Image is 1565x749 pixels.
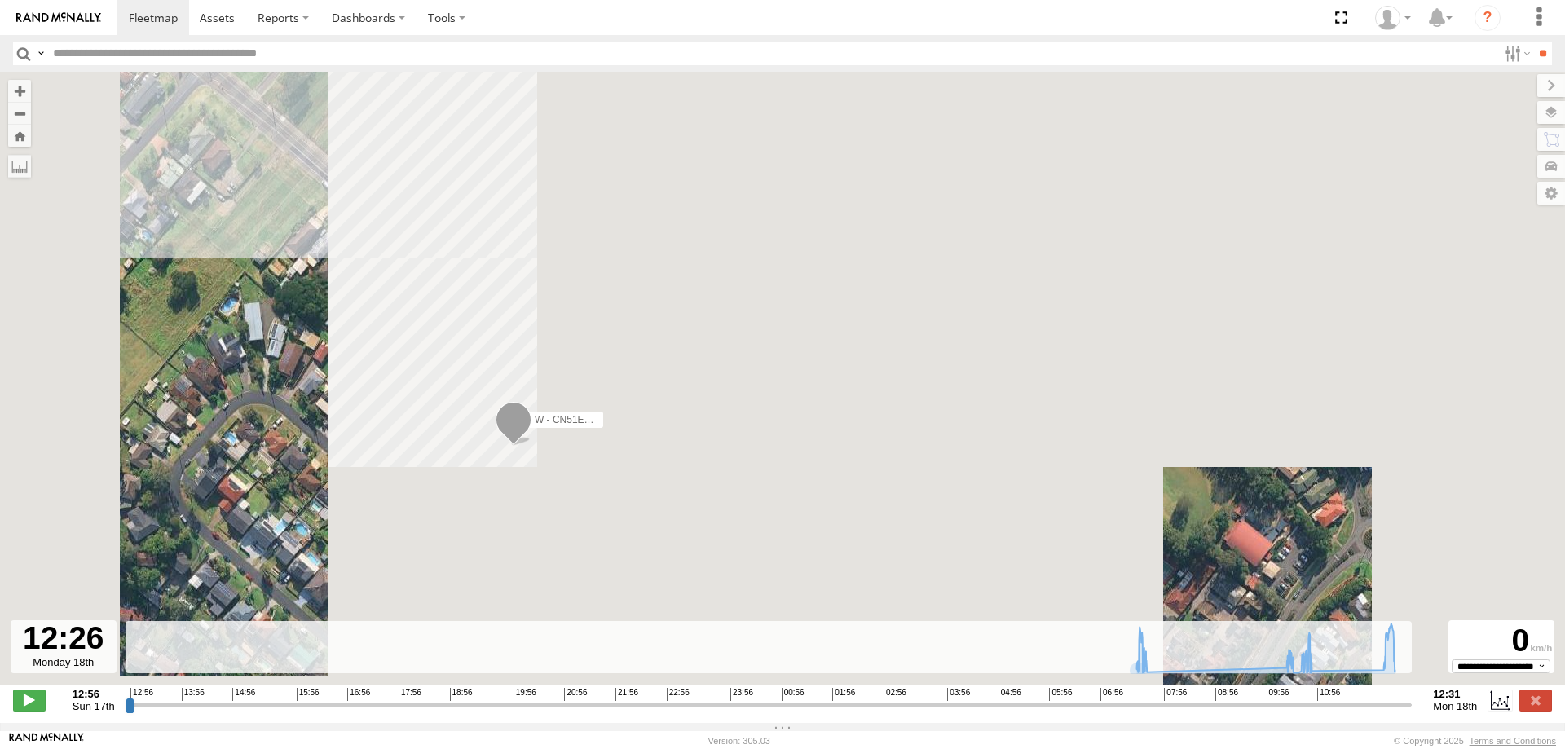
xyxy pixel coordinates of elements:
strong: 12:56 [73,688,115,700]
label: Measure [8,155,31,178]
span: 06:56 [1100,688,1123,701]
span: 18:56 [450,688,473,701]
span: 13:56 [182,688,205,701]
span: 15:56 [297,688,320,701]
div: Version: 305.03 [708,736,770,746]
span: 20:56 [564,688,587,701]
span: 16:56 [347,688,370,701]
span: Sun 17th Aug 2025 [73,700,115,712]
label: Play/Stop [13,690,46,711]
span: 12:56 [130,688,153,701]
span: 00:56 [782,688,805,701]
span: 09:56 [1267,688,1289,701]
span: 01:56 [832,688,855,701]
i: ? [1475,5,1501,31]
label: Search Filter Options [1498,42,1533,65]
strong: 12:31 [1433,688,1477,700]
span: 21:56 [615,688,638,701]
span: Mon 18th Aug 2025 [1433,700,1477,712]
a: Terms and Conditions [1470,736,1556,746]
span: 08:56 [1215,688,1238,701]
span: W - CN51ES - [PERSON_NAME] [535,414,680,425]
span: 07:56 [1164,688,1187,701]
span: 22:56 [667,688,690,701]
button: Zoom out [8,102,31,125]
span: 14:56 [232,688,255,701]
span: 05:56 [1049,688,1072,701]
label: Map Settings [1537,182,1565,205]
span: 10:56 [1317,688,1340,701]
span: 03:56 [947,688,970,701]
label: Search Query [34,42,47,65]
span: 23:56 [730,688,753,701]
span: 02:56 [884,688,906,701]
label: Close [1519,690,1552,711]
span: 19:56 [514,688,536,701]
img: rand-logo.svg [16,12,101,24]
div: 0 [1451,623,1552,659]
span: 04:56 [999,688,1021,701]
span: 17:56 [399,688,421,701]
div: © Copyright 2025 - [1394,736,1556,746]
a: Visit our Website [9,733,84,749]
button: Zoom in [8,80,31,102]
div: Tye Clark [1369,6,1417,30]
button: Zoom Home [8,125,31,147]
